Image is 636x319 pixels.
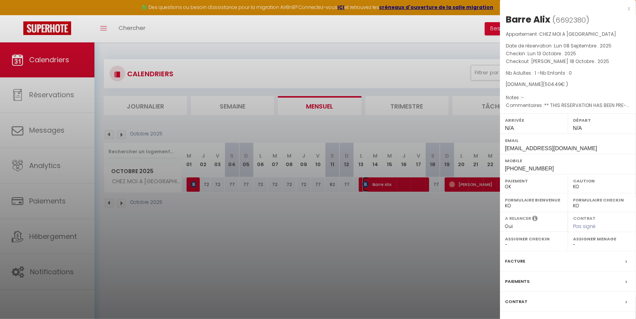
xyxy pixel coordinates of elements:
[505,125,514,131] span: N/A
[506,81,630,88] div: [DOMAIN_NAME]
[505,165,554,172] span: [PHONE_NUMBER]
[505,298,528,306] label: Contrat
[505,177,563,185] label: Paiement
[540,70,572,76] span: Nb Enfants : 0
[573,177,631,185] label: Caution
[500,4,630,13] div: x
[506,42,630,50] p: Date de réservation :
[554,42,612,49] span: Lun 08 Septembre . 2025
[532,215,538,224] i: Sélectionner OUI si vous souhaiter envoyer les séquences de messages post-checkout
[505,116,563,124] label: Arrivée
[505,196,563,204] label: Formulaire Bienvenue
[505,137,631,144] label: Email
[505,277,529,286] label: Paiements
[6,3,30,26] button: Ouvrir le widget de chat LiveChat
[506,13,550,26] div: Barre Alix
[545,81,561,88] span: 504.49
[528,50,576,57] span: Lun 13 Octobre . 2025
[573,116,631,124] label: Départ
[573,215,596,220] label: Contrat
[521,94,524,101] span: -
[505,257,525,265] label: Facture
[573,196,631,204] label: Formulaire Checkin
[506,50,630,58] p: Checkin :
[556,15,586,25] span: 6692380
[506,102,630,109] p: Commentaires :
[539,31,616,37] span: CHEZ MOI A [GEOGRAPHIC_DATA]
[573,125,582,131] span: N/A
[505,145,597,151] span: [EMAIL_ADDRESS][DOMAIN_NAME]
[543,81,568,88] span: ( € )
[531,58,609,65] span: [PERSON_NAME] 18 Octobre . 2025
[573,235,631,243] label: Assigner Menage
[506,70,572,76] span: Nb Adultes : 1 -
[505,215,531,222] label: A relancer
[506,30,630,38] p: Appartement :
[506,58,630,65] p: Checkout :
[552,14,589,25] span: ( )
[505,157,631,165] label: Mobile
[506,94,630,102] p: Notes :
[505,235,563,243] label: Assigner Checkin
[573,223,596,230] span: Pas signé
